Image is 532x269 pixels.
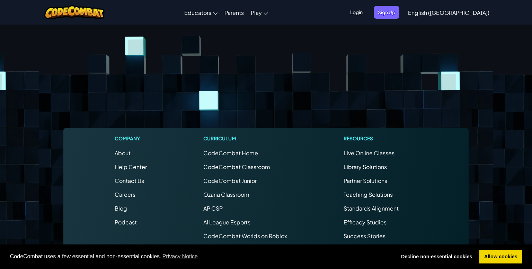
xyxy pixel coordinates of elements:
[344,177,387,184] a: Partner Solutions
[203,219,250,226] span: AI League Esports
[346,6,367,19] button: Login
[115,177,144,184] span: Contact Us
[203,177,257,184] a: CodeCombat Junior
[44,5,105,19] img: CodeCombat logo
[203,149,258,157] span: CodeCombat Home
[251,9,262,16] span: Play
[344,191,393,198] a: Teaching Solutions
[203,135,287,142] h1: Curriculum
[115,149,131,157] a: About
[115,219,137,226] a: Podcast
[396,250,477,264] a: deny cookies
[344,163,387,170] a: Library Solutions
[247,3,272,22] a: Play
[203,205,223,212] a: AP CSP
[115,163,147,170] a: Help Center
[203,191,249,198] a: Ozaria Classroom
[181,3,221,22] a: Educators
[405,3,493,22] a: English ([GEOGRAPHIC_DATA])
[203,163,270,170] a: CodeCombat Classroom
[184,9,211,16] span: Educators
[10,251,391,262] span: CodeCombat uses a few essential and non-essential cookies.
[408,9,489,16] span: English ([GEOGRAPHIC_DATA])
[344,219,387,226] a: Efficacy Studies
[115,205,127,212] a: Blog
[344,149,394,157] a: Live Online Classes
[115,191,135,198] a: Careers
[344,205,399,212] a: Standards Alignment
[374,6,399,19] button: Sign Up
[221,3,247,22] a: Parents
[344,232,385,240] a: Success Stories
[479,250,522,264] a: allow cookies
[344,135,417,142] h1: Resources
[161,251,199,262] a: learn more about cookies
[115,135,147,142] h1: Company
[203,232,287,240] a: CodeCombat Worlds on Roblox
